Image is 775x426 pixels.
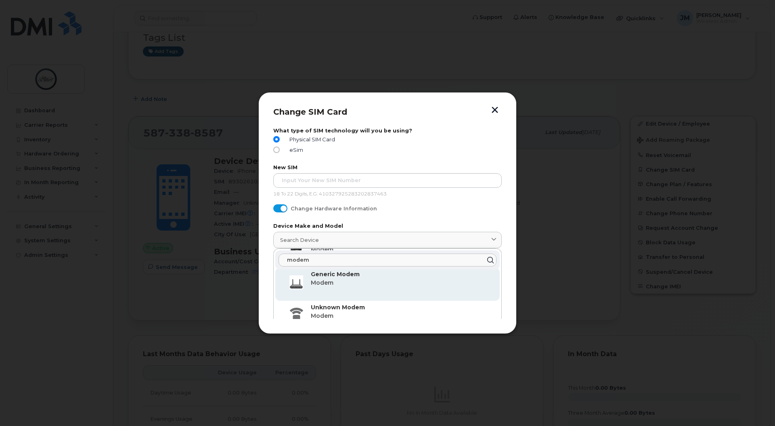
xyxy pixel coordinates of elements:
label: New SIM [273,164,502,170]
span: Physical SIM Card [286,136,335,143]
input: e.g. Android [279,254,496,267]
div: Modem [275,235,500,268]
input: Physical SIM Card [273,136,280,143]
a: Search Device [273,232,502,248]
span: Modem [311,279,333,286]
span: eSim [286,147,303,153]
span: Search Device [280,236,319,244]
strong: Generic Modem [311,271,360,278]
span: Modem [311,246,333,253]
input: Input Your New SIM Number [273,173,502,188]
span: Modem [311,312,333,319]
span: Change SIM Card [273,107,347,117]
input: Change Hardware Information [273,204,280,211]
label: Device Make and Model [273,223,502,229]
div: Unknown ModemModem [275,301,500,335]
strong: Unknown Modem [311,304,365,311]
input: eSim [273,147,280,153]
div: Generic ModemModem [275,268,500,301]
span: Change Hardware Information [291,206,377,212]
img: image20231002-3703462-13k42tw.jpeg [288,241,304,257]
img: image20231002-3703462-1d17tiy.png [288,274,304,290]
label: What type of SIM technology will you be using? [273,128,502,134]
p: 18 To 22 Digits, E.G. 410327925283202837463 [273,191,502,197]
